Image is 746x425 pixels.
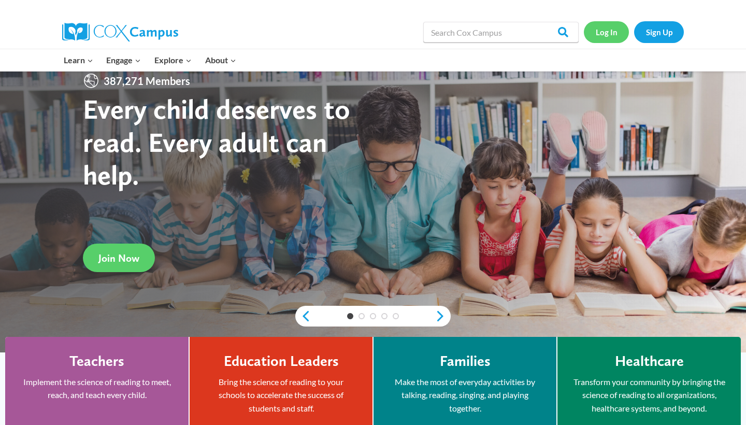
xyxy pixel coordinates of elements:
h4: Education Leaders [224,352,339,370]
button: Child menu of Learn [57,49,100,71]
a: previous [295,310,311,322]
button: Child menu of About [198,49,243,71]
span: 387,271 Members [99,73,194,89]
a: 4 [381,313,388,319]
strong: Every child deserves to read. Every adult can help. [83,92,350,191]
p: Transform your community by bringing the science of reading to all organizations, healthcare syst... [573,375,725,415]
h4: Families [440,352,491,370]
a: 3 [370,313,376,319]
h4: Teachers [69,352,124,370]
a: Sign Up [634,21,684,42]
input: Search Cox Campus [423,22,579,42]
button: Child menu of Engage [100,49,148,71]
a: Log In [584,21,629,42]
a: 1 [347,313,353,319]
a: next [435,310,451,322]
button: Child menu of Explore [148,49,198,71]
nav: Secondary Navigation [584,21,684,42]
p: Bring the science of reading to your schools to accelerate the success of students and staff. [205,375,357,415]
a: Join Now [83,244,155,272]
span: Join Now [98,252,139,264]
p: Make the most of everyday activities by talking, reading, singing, and playing together. [389,375,541,415]
img: Cox Campus [62,23,178,41]
h4: Healthcare [615,352,684,370]
a: 5 [393,313,399,319]
div: content slider buttons [295,306,451,327]
a: 2 [358,313,365,319]
p: Implement the science of reading to meet, reach, and teach every child. [21,375,173,402]
nav: Primary Navigation [57,49,242,71]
